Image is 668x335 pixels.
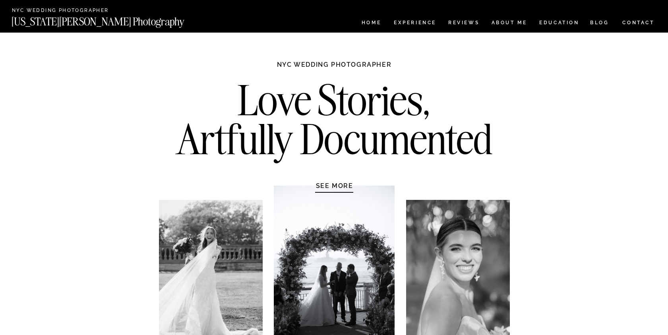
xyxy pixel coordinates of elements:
a: ABOUT ME [491,20,527,27]
a: REVIEWS [448,20,478,27]
a: SEE MORE [297,182,372,190]
a: [US_STATE][PERSON_NAME] Photography [12,16,211,23]
a: BLOG [590,20,609,27]
a: HOME [360,20,383,27]
a: NYC Wedding Photographer [12,8,132,14]
a: EDUCATION [538,20,580,27]
a: Experience [394,20,436,27]
h2: Love Stories, Artfully Documented [168,81,501,164]
h1: NYC WEDDING PHOTOGRAPHER [260,60,409,76]
a: CONTACT [622,18,655,27]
